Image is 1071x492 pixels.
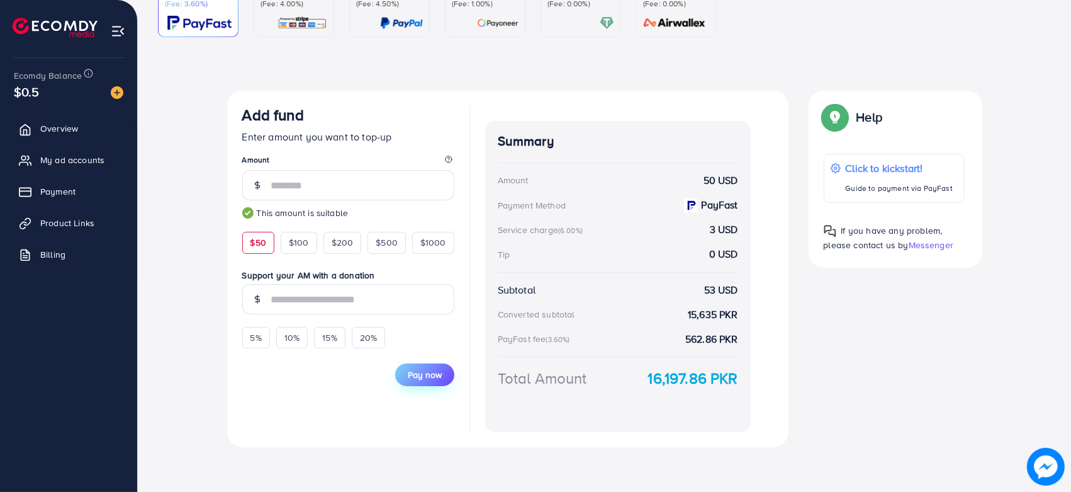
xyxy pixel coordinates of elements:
[250,236,266,249] span: $50
[909,239,953,251] span: Messenger
[111,86,123,99] img: image
[250,331,262,344] span: 5%
[13,18,98,37] img: logo
[648,367,738,389] strong: 16,197.86 PKR
[40,185,76,198] span: Payment
[9,147,128,173] a: My ad accounts
[9,116,128,141] a: Overview
[498,174,529,186] div: Amount
[685,332,738,346] strong: 562.86 PKR
[242,269,454,282] label: Support your AM with a donation
[704,173,738,188] strong: 50 USD
[408,369,442,381] span: Pay now
[111,24,125,38] img: menu
[498,283,535,297] div: Subtotal
[40,122,78,135] span: Overview
[684,198,698,212] img: payment
[498,134,738,149] h4: Summary
[498,308,575,321] div: Converted subtotal
[498,367,587,389] div: Total Amount
[242,207,254,219] img: guide
[40,248,65,261] span: Billing
[380,16,423,30] img: card
[167,16,232,30] img: card
[824,224,943,251] span: If you have any problem, please contact us by
[1027,448,1065,486] img: image
[40,154,104,166] span: My ad accounts
[9,210,128,236] a: Product Links
[688,307,738,322] strong: 15,635 PKR
[289,236,309,249] span: $100
[498,248,510,261] div: Tip
[710,222,738,237] strong: 3 USD
[498,199,566,212] div: Payment Method
[332,236,354,249] span: $200
[278,16,327,30] img: card
[40,217,94,229] span: Product Links
[498,333,574,345] div: PayFast fee
[242,106,304,124] h3: Add fund
[846,161,953,176] p: Click to kickstart!
[322,331,337,344] span: 15%
[709,247,738,261] strong: 0 USD
[242,207,454,219] small: This amount is suitable
[9,242,128,267] a: Billing
[498,224,586,236] div: Service charge
[704,283,738,297] strong: 53 USD
[242,129,454,144] p: Enter amount you want to top-up
[14,69,82,82] span: Ecomdy Balance
[546,335,569,345] small: (3.60%)
[600,16,614,30] img: card
[242,154,454,170] legend: Amount
[376,236,398,249] span: $500
[9,179,128,204] a: Payment
[395,363,454,386] button: Pay now
[824,106,846,129] img: Popup guide
[558,226,583,236] small: (6.00%)
[702,198,738,212] strong: PayFast
[846,181,953,196] p: Guide to payment via PayFast
[856,110,883,125] p: Help
[824,225,836,237] img: Popup guide
[420,236,446,249] span: $1000
[477,16,519,30] img: card
[360,331,377,344] span: 20%
[639,16,710,30] img: card
[14,83,40,101] span: $0.5
[284,331,300,344] span: 10%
